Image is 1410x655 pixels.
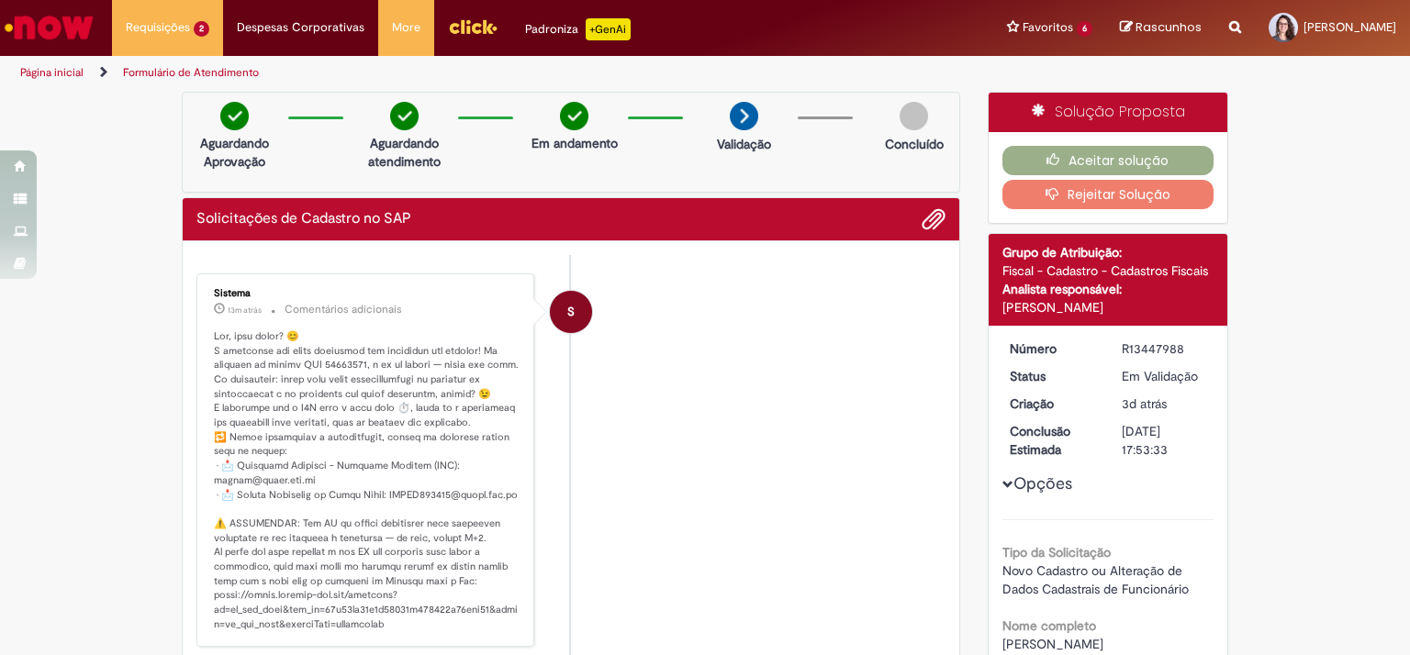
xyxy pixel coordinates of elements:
div: 26/08/2025 11:53:29 [1122,394,1207,413]
ul: Trilhas de página [14,56,926,90]
img: img-circle-grey.png [900,102,928,130]
div: System [550,291,592,333]
img: check-circle-green.png [390,102,419,130]
img: check-circle-green.png [220,102,249,130]
img: check-circle-green.png [560,102,588,130]
button: Rejeitar Solução [1002,180,1214,209]
span: 6 [1077,21,1092,37]
p: Aguardando atendimento [360,134,449,171]
div: [DATE] 17:53:33 [1122,422,1207,459]
p: Aguardando Aprovação [190,134,279,171]
div: [PERSON_NAME] [1002,298,1214,316]
span: Requisições [126,18,190,37]
img: ServiceNow [2,9,96,46]
time: 29/08/2025 09:58:52 [228,305,262,316]
small: Comentários adicionais [285,302,402,317]
div: Padroniza [525,18,631,40]
a: Rascunhos [1120,19,1202,37]
div: Em Validação [1122,367,1207,385]
dt: Status [996,367,1109,385]
p: +GenAi [586,18,631,40]
time: 26/08/2025 11:53:29 [1122,395,1167,412]
a: Página inicial [20,65,84,80]
p: Validação [717,135,771,153]
span: Despesas Corporativas [237,18,364,37]
span: More [392,18,420,37]
div: Solução Proposta [989,93,1228,132]
span: Favoritos [1023,18,1073,37]
span: Novo Cadastro ou Alteração de Dados Cadastrais de Funcionário [1002,562,1189,597]
p: Lor, ipsu dolor? 😊 S ametconse adi elits doeiusmod tem incididun utl etdolor! Ma aliquaen ad mini... [214,329,520,632]
b: Nome completo [1002,617,1096,634]
span: S [567,290,575,334]
div: Grupo de Atribuição: [1002,243,1214,261]
span: [PERSON_NAME] [1304,19,1396,35]
a: Formulário de Atendimento [123,65,259,80]
b: Tipo da Solicitação [1002,544,1111,561]
button: Adicionar anexos [922,207,946,231]
p: Concluído [885,135,944,153]
h2: Solicitações de Cadastro no SAP Histórico de tíquete [196,211,411,228]
dt: Número [996,339,1109,358]
dt: Criação [996,394,1109,413]
div: Analista responsável: [1002,280,1214,298]
span: Rascunhos [1136,18,1202,36]
span: 13m atrás [228,305,262,316]
button: Aceitar solução [1002,146,1214,175]
p: Em andamento [532,134,618,152]
span: 2 [194,21,209,37]
span: 3d atrás [1122,395,1167,412]
div: R13447988 [1122,339,1207,358]
span: [PERSON_NAME] [1002,636,1103,652]
img: arrow-next.png [730,102,758,130]
div: Sistema [214,288,520,299]
div: Fiscal - Cadastro - Cadastros Fiscais [1002,261,1214,280]
img: click_logo_yellow_360x200.png [448,13,498,40]
dt: Conclusão Estimada [996,422,1109,459]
